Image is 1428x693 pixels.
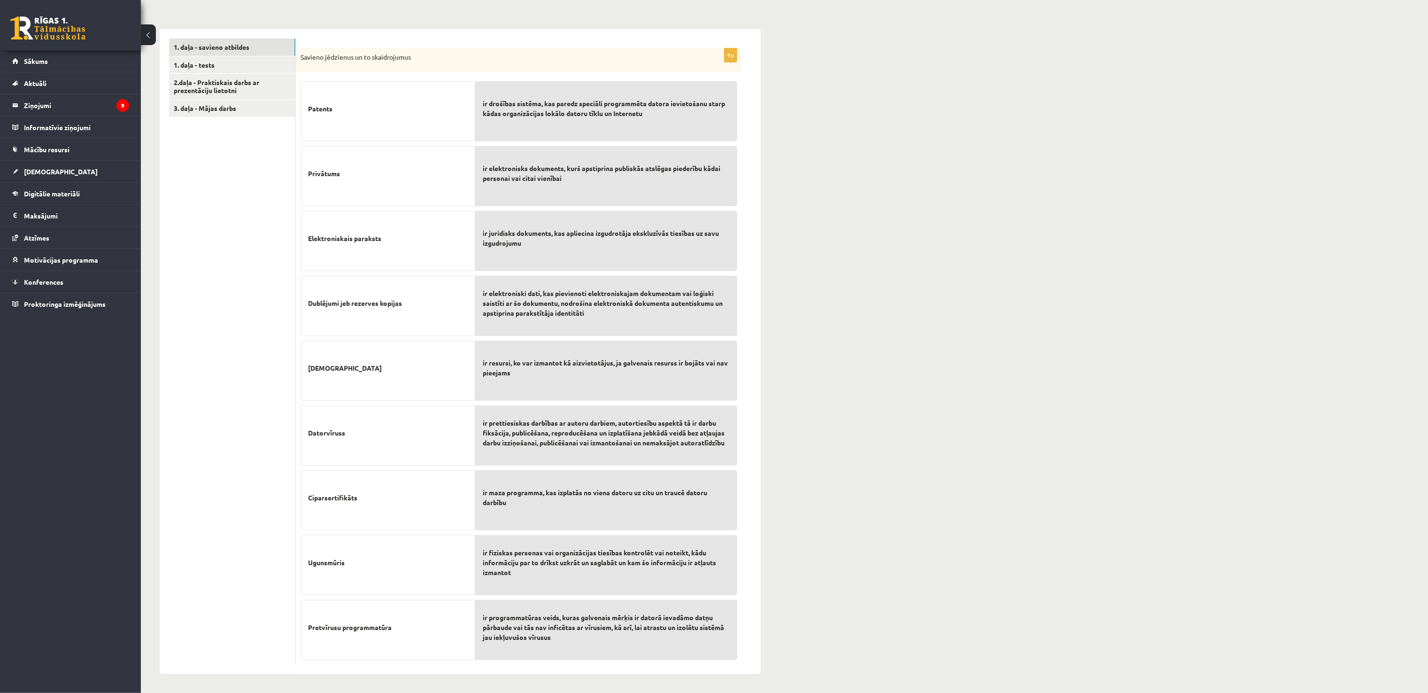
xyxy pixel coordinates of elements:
[169,100,295,117] a: 3. daļa - Mājas darbs
[724,47,737,62] p: 9p
[24,234,49,242] span: Atzīmes
[308,234,381,243] span: Elektroniskais paraksts
[24,278,63,286] span: Konferences
[24,167,98,176] span: [DEMOGRAPHIC_DATA]
[24,205,129,226] legend: Maksājumi
[12,50,129,72] a: Sākums
[308,428,345,438] span: Datorvīruss
[308,298,402,308] span: Dublējumi jeb rezerves kopijas
[483,418,730,448] span: ir prettiesiskas darbības ar autoru darbiem, autortiesību aspektā tā ir darbu fiksācija, publicēš...
[12,205,129,226] a: Maksājumi
[308,493,357,503] span: Ciparsertifikāts
[308,623,392,632] span: Pretvīrusu programmatūra
[301,53,690,62] p: Savieno jēdzienus un to skaidrojumus
[169,74,295,99] a: 2.daļa - Praktiskais darbs ar prezentāciju lietotni
[12,227,129,249] a: Atzīmes
[12,183,129,204] a: Digitālie materiāli
[24,57,48,65] span: Sākums
[24,300,106,308] span: Proktoringa izmēģinājums
[24,145,69,154] span: Mācību resursi
[483,548,730,577] span: ir fiziskas personas vai organizācijas tiesības kontrolēt vai noteikt, kādu informāciju par to dr...
[483,613,730,642] span: ir programmatūras veids, kuras galvenais mērķis ir datorā ievadāmo datņu pārbaude vai tās nav inf...
[12,249,129,271] a: Motivācijas programma
[308,169,340,179] span: Privātums
[12,139,129,160] a: Mācību resursi
[116,99,129,112] i: 9
[169,56,295,74] a: 1. daļa - tests
[12,271,129,293] a: Konferences
[12,94,129,116] a: Ziņojumi9
[12,161,129,182] a: [DEMOGRAPHIC_DATA]
[169,39,295,56] a: 1. daļa - savieno atbildes
[483,358,730,378] span: ir resursi, ko var izmantot kā aizvietotājus, ja galvenais resurss ir bojāts vai nav pieejams
[12,72,129,94] a: Aktuāli
[483,164,730,183] span: ir elektronisks dokuments, kurš apstiprina publiskās atslēgas piederību kādai personai vai citai ...
[24,117,129,138] legend: Informatīvie ziņojumi
[483,488,730,507] span: ir maza programma, kas izplatās no viena datoru uz citu un traucē datoru darbību
[24,189,80,198] span: Digitālie materiāli
[24,94,129,116] legend: Ziņojumi
[483,99,730,118] span: ir drošības sistēma, kas paredz speciāli programmēta datora ievietošanu starp kādas organizācijas...
[308,363,382,373] span: [DEMOGRAPHIC_DATA]
[24,79,46,87] span: Aktuāli
[483,228,730,248] span: ir juridisks dokuments, kas apliecina izgudrotāja ekskluzīvās tiesības uz savu izgudrojumu
[308,558,345,568] span: Ugunsmūris
[483,288,730,318] span: ir elektroniski dati, kas pievienoti elektroniskajam dokumentam vai loģiski saistīti ar šo dokume...
[12,293,129,315] a: Proktoringa izmēģinājums
[12,117,129,138] a: Informatīvie ziņojumi
[308,104,332,114] span: Patents
[10,16,85,40] a: Rīgas 1. Tālmācības vidusskola
[24,256,98,264] span: Motivācijas programma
